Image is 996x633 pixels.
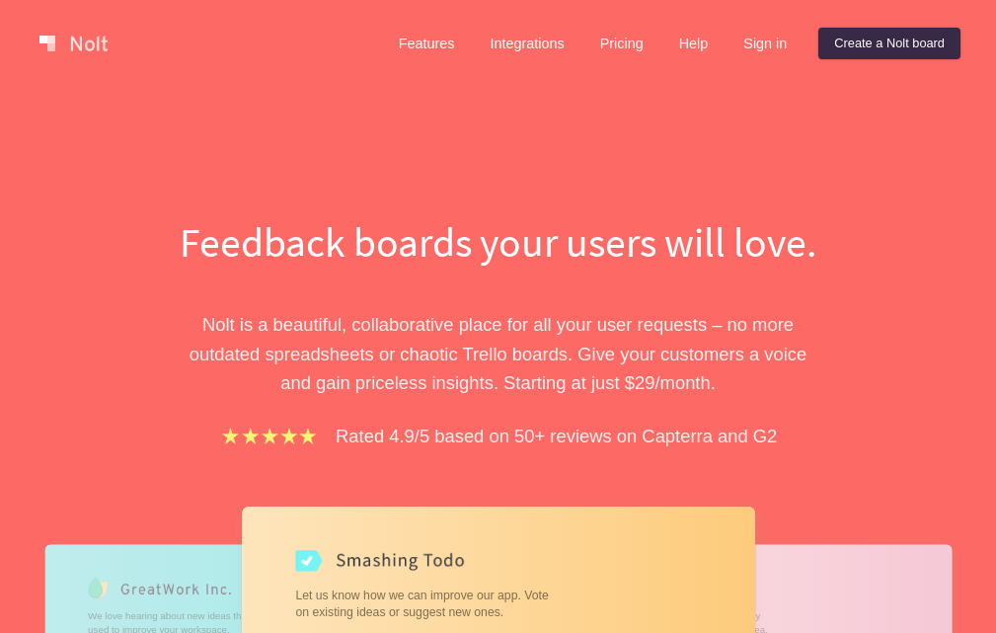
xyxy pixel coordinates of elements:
p: Rated 4.9/5 based on 50+ reviews on Capterra and G2 [336,422,777,450]
a: Sign in [728,28,803,59]
a: Pricing [584,28,659,59]
a: Features [383,28,471,59]
img: stars.b067e34983.png [219,425,320,447]
a: Help [663,28,725,59]
p: Nolt is a beautiful, collaborative place for all your user requests – no more outdated spreadshee... [158,310,839,397]
a: Create a Nolt board [818,28,960,59]
h1: Feedback boards your users will love. [158,213,839,271]
a: Integrations [474,28,579,59]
